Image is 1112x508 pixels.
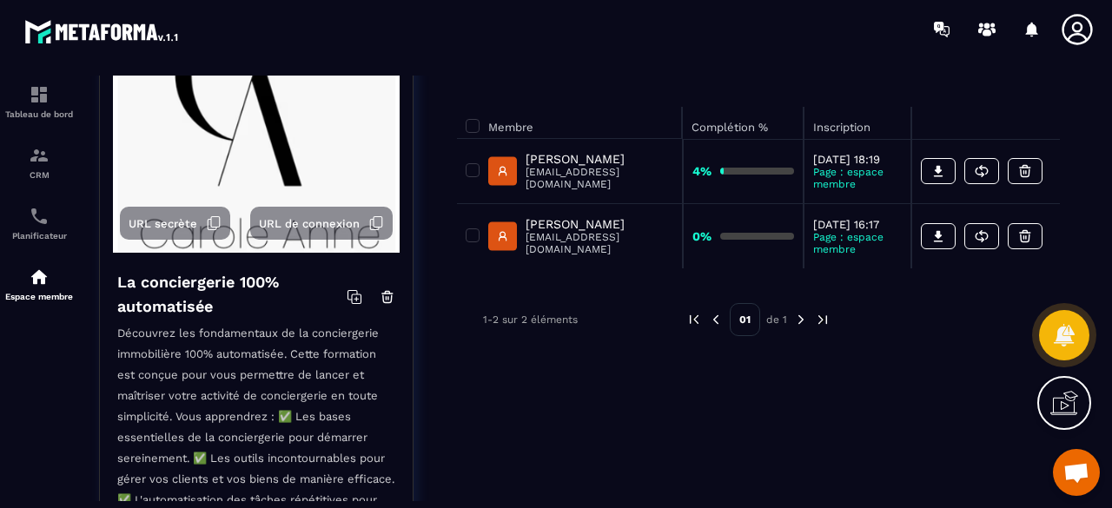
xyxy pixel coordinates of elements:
button: URL de connexion [250,207,393,240]
th: Complétion % [683,107,804,139]
img: next [793,312,809,327]
p: [PERSON_NAME] [526,152,673,166]
img: background [113,36,400,253]
p: Planificateur [4,231,74,241]
p: Page : espace membre [813,166,902,190]
p: [DATE] 16:17 [813,218,902,231]
th: Inscription [804,107,911,139]
img: logo [24,16,181,47]
div: Ouvrir le chat [1053,449,1100,496]
p: [EMAIL_ADDRESS][DOMAIN_NAME] [526,166,673,190]
span: URL de connexion [259,217,360,230]
p: 01 [730,303,760,336]
h4: La conciergerie 100% automatisée [117,270,347,319]
img: prev [686,312,702,327]
p: Espace membre [4,292,74,301]
img: automations [29,267,50,287]
a: [PERSON_NAME][EMAIL_ADDRESS][DOMAIN_NAME] [488,152,673,190]
p: Page : espace membre [813,231,902,255]
p: Tableau de bord [4,109,74,119]
span: URL secrète [129,217,197,230]
a: formationformationTableau de bord [4,71,74,132]
a: formationformationCRM [4,132,74,193]
img: prev [708,312,724,327]
p: [DATE] 18:19 [813,153,902,166]
img: formation [29,145,50,166]
th: Membre [457,107,683,139]
img: next [815,312,831,327]
strong: 0% [692,229,712,243]
p: de 1 [766,313,787,327]
a: [PERSON_NAME][EMAIL_ADDRESS][DOMAIN_NAME] [488,217,673,255]
img: scheduler [29,206,50,227]
a: automationsautomationsEspace membre [4,254,74,314]
a: schedulerschedulerPlanificateur [4,193,74,254]
p: CRM [4,170,74,180]
strong: 4% [692,164,712,178]
p: [EMAIL_ADDRESS][DOMAIN_NAME] [526,231,673,255]
button: URL secrète [120,207,230,240]
img: formation [29,84,50,105]
p: 1-2 sur 2 éléments [483,313,578,326]
p: [PERSON_NAME] [526,217,673,231]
